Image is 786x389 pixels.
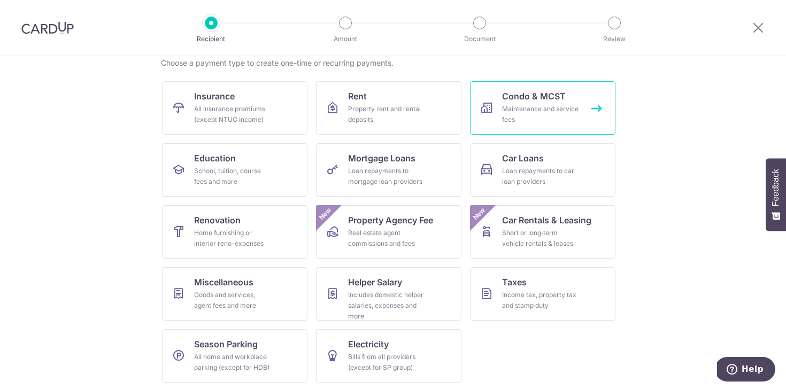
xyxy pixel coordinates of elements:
a: MiscellaneousGoods and services, agent fees and more [162,267,307,321]
a: EducationSchool, tuition, course fees and more [162,143,307,197]
div: All insurance premiums (except NTUC Income) [194,104,271,125]
span: Car Rentals & Leasing [502,214,591,227]
span: Electricity [348,338,389,351]
div: Income tax, property tax and stamp duty [502,290,579,311]
p: Document [440,34,519,44]
span: Car Loans [502,152,544,165]
span: Renovation [194,214,241,227]
a: Condo & MCSTMaintenance and service fees [470,81,615,135]
iframe: Opens a widget where you can find more information [717,357,775,384]
a: Car LoansLoan repayments to car loan providers [470,143,615,197]
span: Miscellaneous [194,276,253,289]
a: Mortgage LoansLoan repayments to mortgage loan providers [316,143,461,197]
span: Property Agency Fee [348,214,433,227]
span: Mortgage Loans [348,152,415,165]
button: Feedback - Show survey [766,158,786,231]
span: Season Parking [194,338,258,351]
a: Season ParkingAll home and workplace parking (except for HDB) [162,329,307,383]
div: Bills from all providers (except for SP group) [348,352,425,373]
span: Condo & MCST [502,90,566,103]
div: All home and workplace parking (except for HDB) [194,352,271,373]
a: Helper SalaryIncludes domestic helper salaries, expenses and more [316,267,461,321]
span: Rent [348,90,367,103]
a: ElectricityBills from all providers (except for SP group) [316,329,461,383]
div: Choose a payment type to create one-time or recurring payments. [161,58,625,68]
div: Real estate agent commissions and fees [348,228,425,249]
div: Home furnishing or interior reno-expenses [194,228,271,249]
a: InsuranceAll insurance premiums (except NTUC Income) [162,81,307,135]
p: Recipient [172,34,251,44]
a: Car Rentals & LeasingShort or long‑term vehicle rentals & leasesNew [470,205,615,259]
span: Insurance [194,90,235,103]
span: Feedback [771,169,781,206]
img: CardUp [21,21,74,34]
div: Maintenance and service fees [502,104,579,125]
a: TaxesIncome tax, property tax and stamp duty [470,267,615,321]
a: Property Agency FeeReal estate agent commissions and feesNew [316,205,461,259]
p: Amount [306,34,385,44]
div: School, tuition, course fees and more [194,166,271,187]
div: Property rent and rental deposits [348,104,425,125]
a: RentProperty rent and rental deposits [316,81,461,135]
div: Loan repayments to mortgage loan providers [348,166,425,187]
span: Taxes [502,276,527,289]
a: RenovationHome furnishing or interior reno-expenses [162,205,307,259]
div: Goods and services, agent fees and more [194,290,271,311]
div: Includes domestic helper salaries, expenses and more [348,290,425,322]
span: Education [194,152,236,165]
p: Review [575,34,654,44]
span: New [317,205,334,223]
div: Short or long‑term vehicle rentals & leases [502,228,579,249]
span: Helper Salary [348,276,402,289]
span: New [471,205,488,223]
div: Loan repayments to car loan providers [502,166,579,187]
